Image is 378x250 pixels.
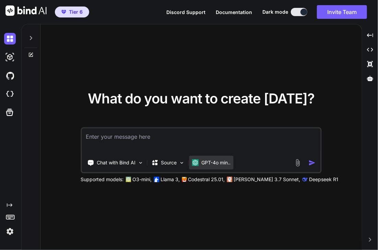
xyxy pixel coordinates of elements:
[317,5,367,19] button: Invite Team
[294,159,302,167] img: attachment
[97,159,135,166] p: Chat with Bind AI
[302,177,308,182] img: claude
[179,160,185,166] img: Pick Models
[166,9,205,15] span: Discord Support
[81,176,123,183] p: Supported models:
[154,177,159,182] img: Llama2
[69,9,83,15] span: Tier 6
[234,176,300,183] p: [PERSON_NAME] 3.7 Sonnet,
[192,159,199,166] img: GPT-4o mini
[309,159,316,166] img: icon
[126,177,131,182] img: GPT-4
[188,176,225,183] p: Codestral 25.01,
[4,226,16,237] img: settings
[227,177,232,182] img: claude
[55,7,89,17] button: premiumTier 6
[138,160,143,166] img: Pick Tools
[4,51,16,63] img: darkAi-studio
[132,176,152,183] p: O3-mini,
[161,176,180,183] p: Llama 3,
[5,5,47,16] img: Bind AI
[4,33,16,45] img: darkChat
[166,9,205,16] button: Discord Support
[4,88,16,100] img: cloudideIcon
[4,70,16,82] img: githubDark
[201,159,231,166] p: GPT-4o min..
[262,9,288,15] span: Dark mode
[161,159,177,166] p: Source
[216,9,252,16] button: Documentation
[182,177,187,182] img: Mistral-AI
[309,176,338,183] p: Deepseek R1
[216,9,252,15] span: Documentation
[88,90,315,107] span: What do you want to create [DATE]?
[61,10,66,14] img: premium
